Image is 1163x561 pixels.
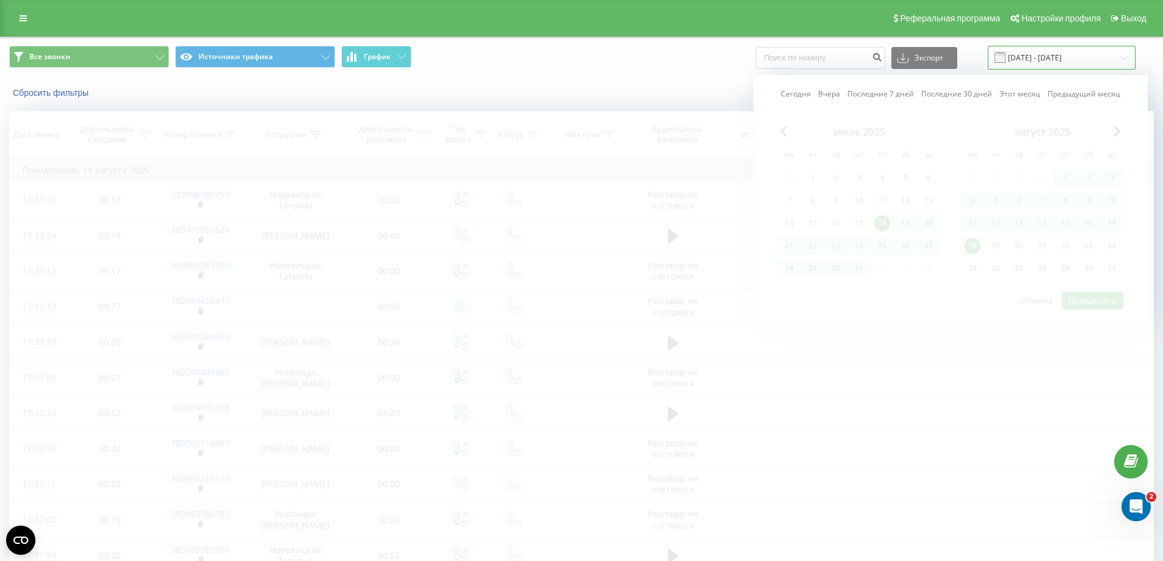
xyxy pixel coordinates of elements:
[9,46,169,68] button: Все звонки
[847,88,914,100] a: Последние 7 дней
[1021,13,1101,23] span: Настройки профиля
[818,88,840,100] a: Вчера
[1121,13,1147,23] span: Выход
[175,46,335,68] button: Источники трафика
[1147,492,1156,502] span: 2
[9,87,95,98] button: Сбросить фильтры
[29,52,70,62] span: Все звонки
[1048,88,1120,100] a: Предыдущий месяц
[999,88,1040,100] a: Этот месяц
[6,526,35,555] button: Open CMP widget
[1121,492,1151,521] iframe: Intercom live chat
[756,47,885,69] input: Поиск по номеру
[891,47,957,69] button: Экспорт
[364,52,391,61] span: График
[900,13,1000,23] span: Реферальная программа
[781,88,811,100] a: Сегодня
[921,88,992,100] a: Последние 30 дней
[341,46,411,68] button: График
